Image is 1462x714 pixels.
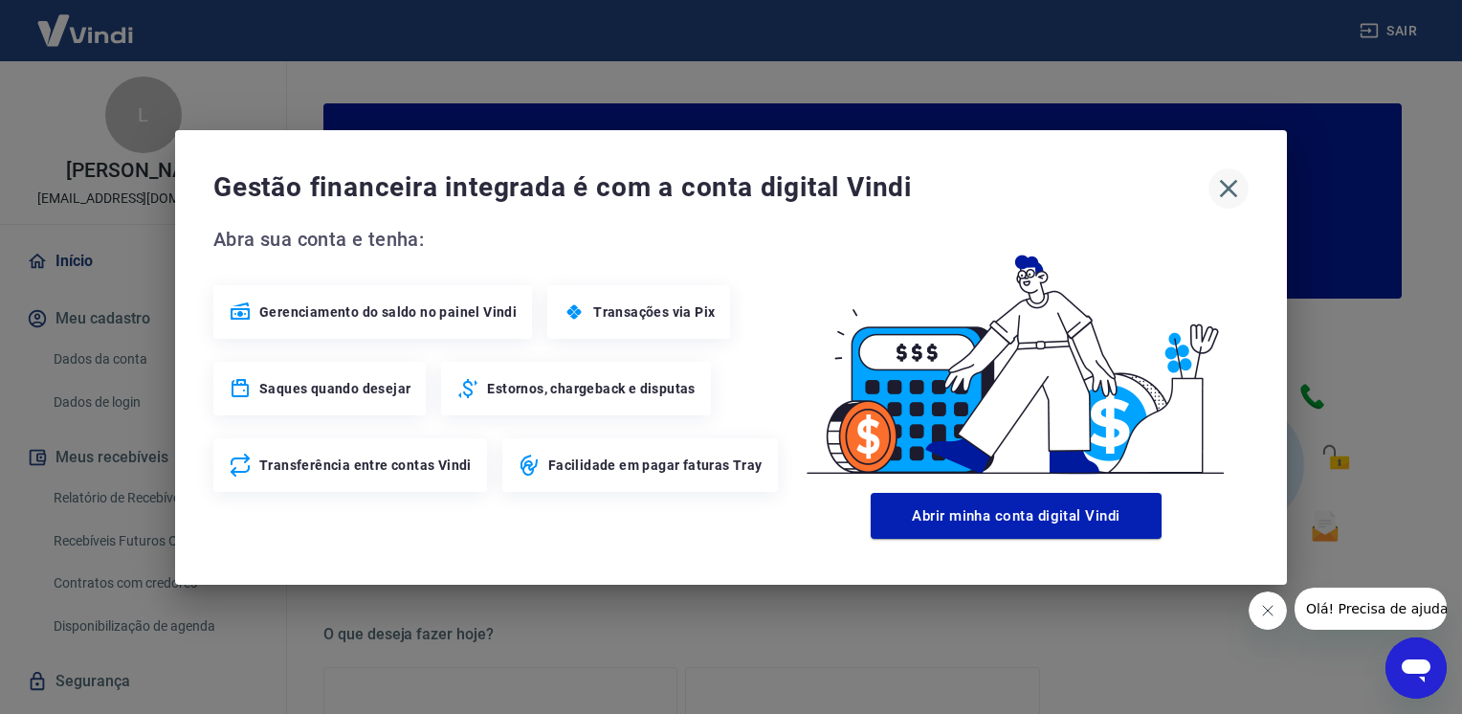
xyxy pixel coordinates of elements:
img: Good Billing [784,224,1249,485]
span: Gestão financeira integrada é com a conta digital Vindi [213,168,1208,207]
span: Saques quando desejar [259,379,410,398]
span: Transferência entre contas Vindi [259,456,472,475]
iframe: Fechar mensagem [1249,591,1287,630]
span: Gerenciamento do saldo no painel Vindi [259,302,517,322]
span: Estornos, chargeback e disputas [487,379,695,398]
span: Facilidade em pagar faturas Tray [548,456,763,475]
iframe: Mensagem da empresa [1295,588,1447,630]
iframe: Botão para abrir a janela de mensagens [1385,637,1447,699]
span: Transações via Pix [593,302,715,322]
button: Abrir minha conta digital Vindi [871,493,1162,539]
span: Olá! Precisa de ajuda? [11,13,161,29]
span: Abra sua conta e tenha: [213,224,784,255]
